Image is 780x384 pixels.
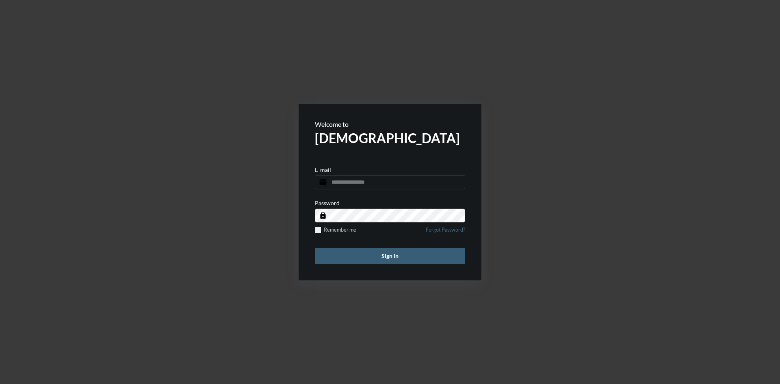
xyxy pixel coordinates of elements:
label: Remember me [315,227,356,233]
a: Forgot Password? [426,227,465,238]
p: Welcome to [315,120,465,128]
p: E-mail [315,166,331,173]
p: Password [315,200,340,206]
button: Sign in [315,248,465,264]
h2: [DEMOGRAPHIC_DATA] [315,130,465,146]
